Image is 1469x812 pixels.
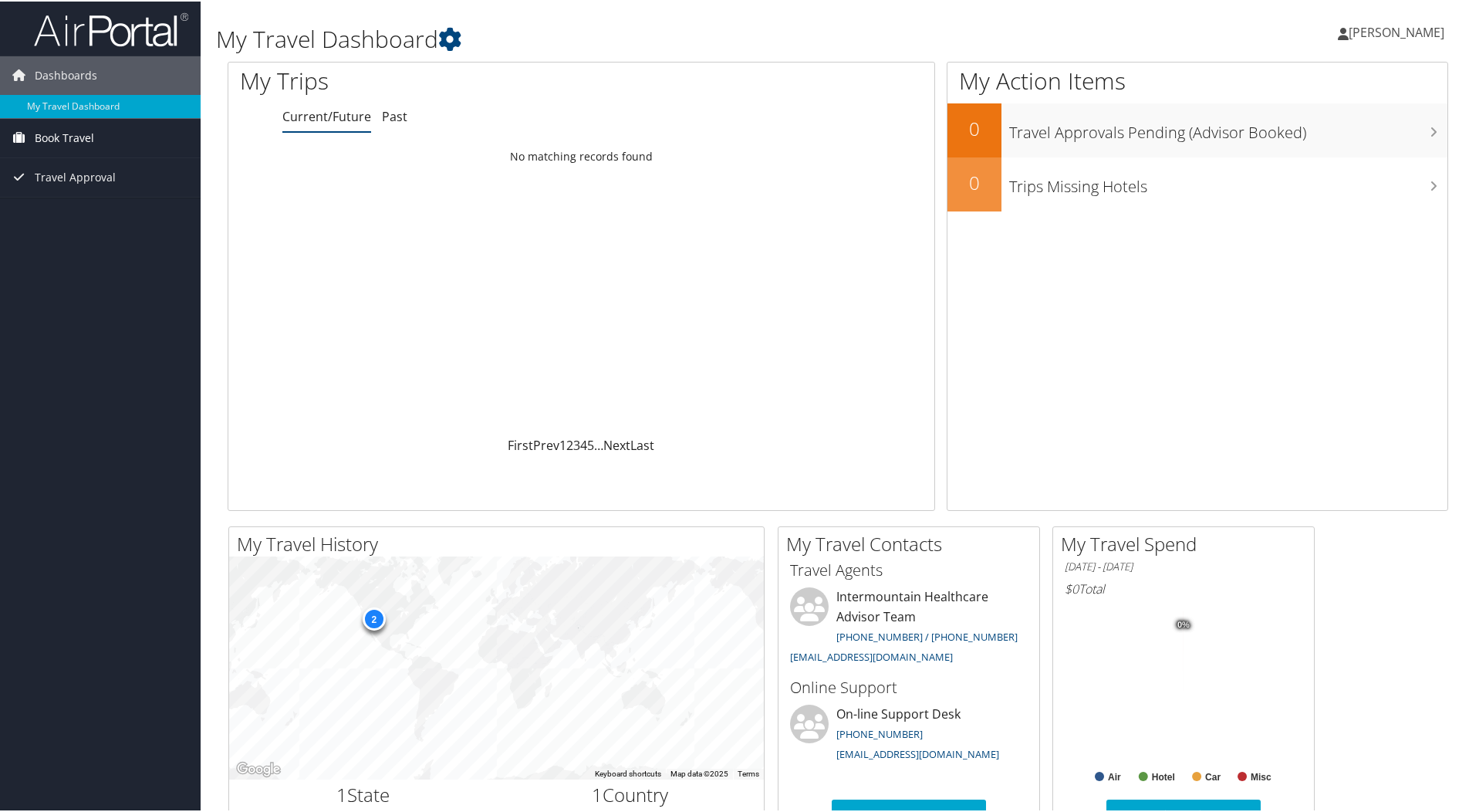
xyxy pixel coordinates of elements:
[592,780,603,806] span: 1
[240,63,629,96] h1: My Trips
[947,156,1447,210] a: 0Trips Missing Hotels
[790,558,1028,580] h3: Travel Agents
[594,435,603,452] span: …
[947,114,1001,140] h2: 0
[559,435,566,452] a: 1
[1177,619,1190,628] tspan: 0%
[1205,770,1221,781] text: Car
[790,648,953,662] a: [EMAIL_ADDRESS][DOMAIN_NAME]
[336,780,347,806] span: 1
[241,780,485,807] h2: State
[35,157,116,195] span: Travel Approval
[216,22,1045,54] h1: My Travel Dashboard
[947,102,1447,156] a: 0Travel Approvals Pending (Advisor Booked)
[1065,558,1302,573] h6: [DATE] - [DATE]
[233,758,284,778] a: Open this area in Google Maps (opens a new window)
[1338,8,1460,54] a: [PERSON_NAME]
[836,726,923,739] a: [PHONE_NUMBER]
[603,435,630,452] a: Next
[1009,113,1447,142] h3: Travel Approvals Pending (Advisor Booked)
[1251,770,1271,781] text: Misc
[228,141,934,169] td: No matching records found
[587,435,594,452] a: 5
[1065,579,1079,596] span: $0
[738,768,759,776] a: Terms (opens in new tab)
[35,55,97,93] span: Dashboards
[1349,22,1444,39] span: [PERSON_NAME]
[1152,770,1175,781] text: Hotel
[1061,529,1314,556] h2: My Travel Spend
[836,628,1018,642] a: [PHONE_NUMBER] / [PHONE_NUMBER]
[580,435,587,452] a: 4
[382,107,407,123] a: Past
[508,780,753,807] h2: Country
[35,117,94,156] span: Book Travel
[233,758,284,778] img: Google
[595,767,661,778] button: Keyboard shortcuts
[237,529,764,556] h2: My Travel History
[362,606,385,629] div: 2
[947,168,1001,195] h2: 0
[790,675,1028,697] h3: Online Support
[566,435,573,452] a: 2
[782,703,1035,766] li: On-line Support Desk
[282,107,371,123] a: Current/Future
[1009,167,1447,196] h3: Trips Missing Hotels
[508,435,533,452] a: First
[1065,579,1302,596] h6: Total
[836,746,999,760] a: [EMAIL_ADDRESS][DOMAIN_NAME]
[573,435,580,452] a: 3
[34,10,188,46] img: airportal-logo.png
[670,768,728,776] span: Map data ©2025
[782,586,1035,668] li: Intermountain Healthcare Advisor Team
[786,529,1039,556] h2: My Travel Contacts
[533,435,559,452] a: Prev
[947,63,1447,96] h1: My Action Items
[630,435,654,452] a: Last
[1108,770,1121,781] text: Air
